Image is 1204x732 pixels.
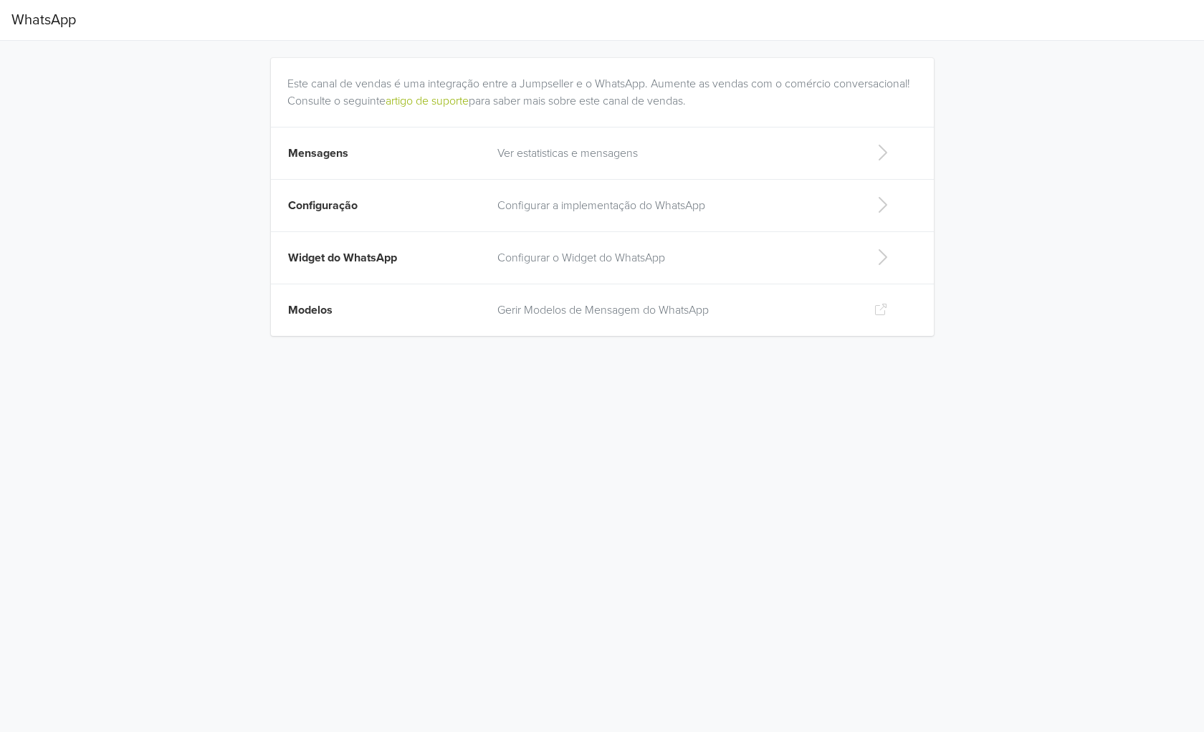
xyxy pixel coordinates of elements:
p: Configurar o Widget do WhatsApp [497,249,851,266]
span: Widget do WhatsApp [288,251,397,265]
span: Modelos [288,303,333,317]
div: Este canal de vendas é uma integração entre a Jumpseller e o WhatsApp. Aumente as vendas com o co... [287,58,923,110]
p: Ver estatisticas e mensagens [497,145,851,162]
p: Configurar a implementação do WhatsApp [497,197,851,214]
span: Configuração [288,198,358,213]
span: WhatsApp [11,6,76,34]
p: Gerir Modelos de Mensagem do WhatsApp [497,302,851,319]
span: Mensagens [288,146,348,160]
a: artigo de suporte [386,94,469,108]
